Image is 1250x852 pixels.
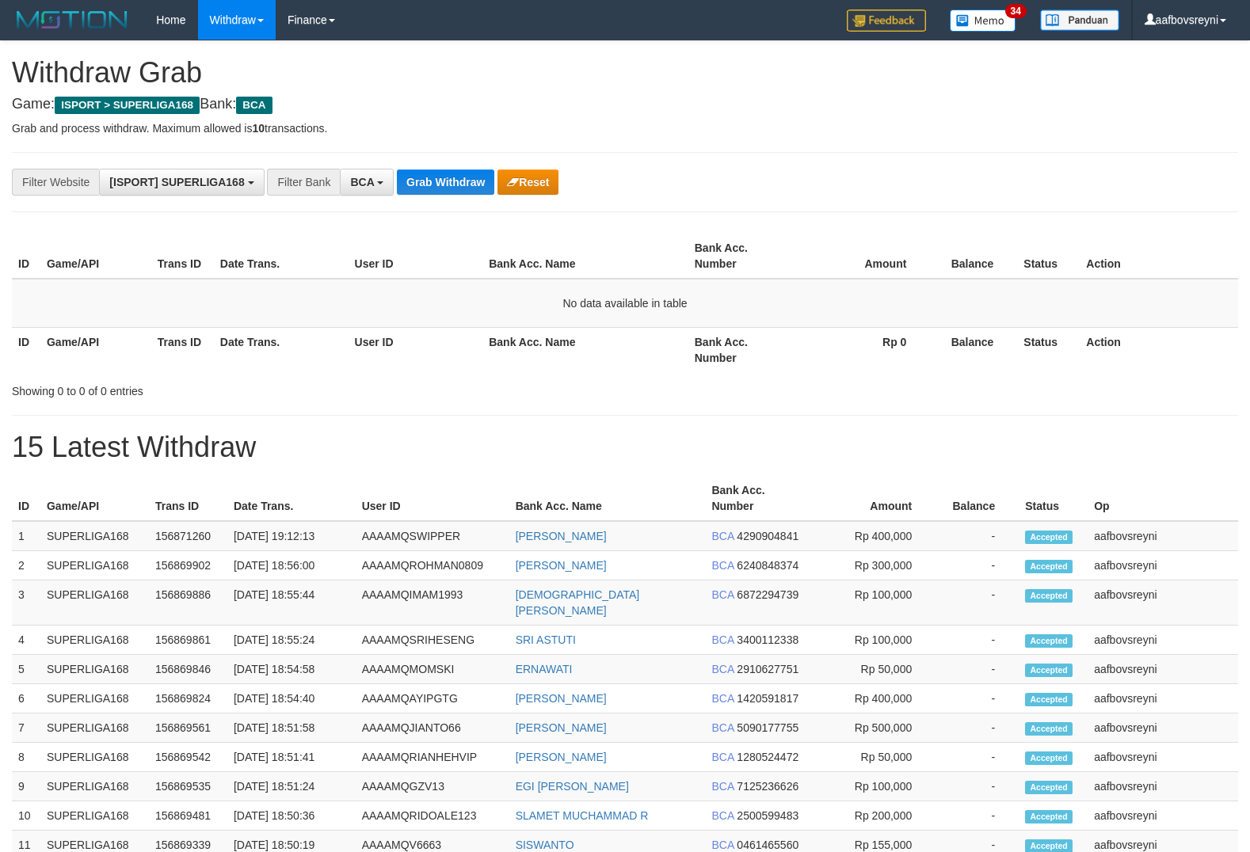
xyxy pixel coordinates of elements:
[149,521,227,551] td: 156871260
[12,57,1238,89] h1: Withdraw Grab
[12,580,40,626] td: 3
[810,551,936,580] td: Rp 300,000
[349,234,483,279] th: User ID
[930,234,1017,279] th: Balance
[711,530,734,542] span: BCA
[705,476,810,521] th: Bank Acc. Number
[12,655,40,684] td: 5
[267,169,340,196] div: Filter Bank
[1025,810,1073,823] span: Accepted
[1019,476,1088,521] th: Status
[12,120,1238,136] p: Grab and process withdraw. Maximum allowed is transactions.
[509,476,706,521] th: Bank Acc. Name
[349,327,483,372] th: User ID
[12,743,40,772] td: 8
[1088,743,1238,772] td: aafbovsreyni
[12,279,1238,328] td: No data available in table
[12,377,509,399] div: Showing 0 to 0 of 0 entries
[711,721,734,734] span: BCA
[1025,664,1073,677] span: Accepted
[55,97,200,114] span: ISPORT > SUPERLIGA168
[737,780,798,793] span: Copy 7125236626 to clipboard
[711,839,734,851] span: BCA
[356,684,509,713] td: AAAAMQAYIPGTG
[936,743,1019,772] td: -
[12,626,40,655] td: 4
[356,713,509,743] td: AAAAMQJIANTO66
[1025,531,1073,544] span: Accepted
[1025,589,1073,603] span: Accepted
[516,692,607,705] a: [PERSON_NAME]
[356,521,509,551] td: AAAAMQSWIPPER
[227,476,356,521] th: Date Trans.
[799,234,931,279] th: Amount
[516,559,607,572] a: [PERSON_NAME]
[936,801,1019,831] td: -
[99,169,264,196] button: [ISPORT] SUPERLIGA168
[12,476,40,521] th: ID
[711,559,734,572] span: BCA
[497,169,558,195] button: Reset
[356,476,509,521] th: User ID
[847,10,926,32] img: Feedback.jpg
[950,10,1016,32] img: Button%20Memo.svg
[516,530,607,542] a: [PERSON_NAME]
[936,521,1019,551] td: -
[1088,580,1238,626] td: aafbovsreyni
[810,521,936,551] td: Rp 400,000
[737,751,798,763] span: Copy 1280524472 to clipboard
[12,684,40,713] td: 6
[151,234,214,279] th: Trans ID
[40,626,149,655] td: SUPERLIGA168
[356,626,509,655] td: AAAAMQSRIHESENG
[688,327,799,372] th: Bank Acc. Number
[737,633,798,646] span: Copy 3400112338 to clipboard
[1040,10,1119,31] img: panduan.png
[516,663,573,675] a: ERNAWATI
[12,432,1238,463] h1: 15 Latest Withdraw
[711,663,734,675] span: BCA
[936,772,1019,801] td: -
[350,176,374,188] span: BCA
[227,626,356,655] td: [DATE] 18:55:24
[149,684,227,713] td: 156869824
[149,801,227,831] td: 156869481
[1088,713,1238,743] td: aafbovsreyni
[711,751,734,763] span: BCA
[149,743,227,772] td: 156869542
[810,801,936,831] td: Rp 200,000
[397,169,494,195] button: Grab Withdraw
[810,684,936,713] td: Rp 400,000
[40,551,149,580] td: SUPERLIGA168
[1088,476,1238,521] th: Op
[711,588,734,601] span: BCA
[737,839,798,851] span: Copy 0461465560 to clipboard
[40,743,149,772] td: SUPERLIGA168
[810,580,936,626] td: Rp 100,000
[214,234,349,279] th: Date Trans.
[936,551,1019,580] td: -
[936,626,1019,655] td: -
[227,551,356,580] td: [DATE] 18:56:00
[12,169,99,196] div: Filter Website
[1005,4,1027,18] span: 34
[12,801,40,831] td: 10
[1025,722,1073,736] span: Accepted
[1017,234,1080,279] th: Status
[356,772,509,801] td: AAAAMQGZV13
[40,684,149,713] td: SUPERLIGA168
[40,327,151,372] th: Game/API
[1025,560,1073,573] span: Accepted
[711,780,734,793] span: BCA
[1025,693,1073,706] span: Accepted
[1088,801,1238,831] td: aafbovsreyni
[688,234,799,279] th: Bank Acc. Number
[1025,634,1073,648] span: Accepted
[149,476,227,521] th: Trans ID
[149,655,227,684] td: 156869846
[1025,781,1073,794] span: Accepted
[936,655,1019,684] td: -
[227,772,356,801] td: [DATE] 18:51:24
[737,721,798,734] span: Copy 5090177755 to clipboard
[227,684,356,713] td: [DATE] 18:54:40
